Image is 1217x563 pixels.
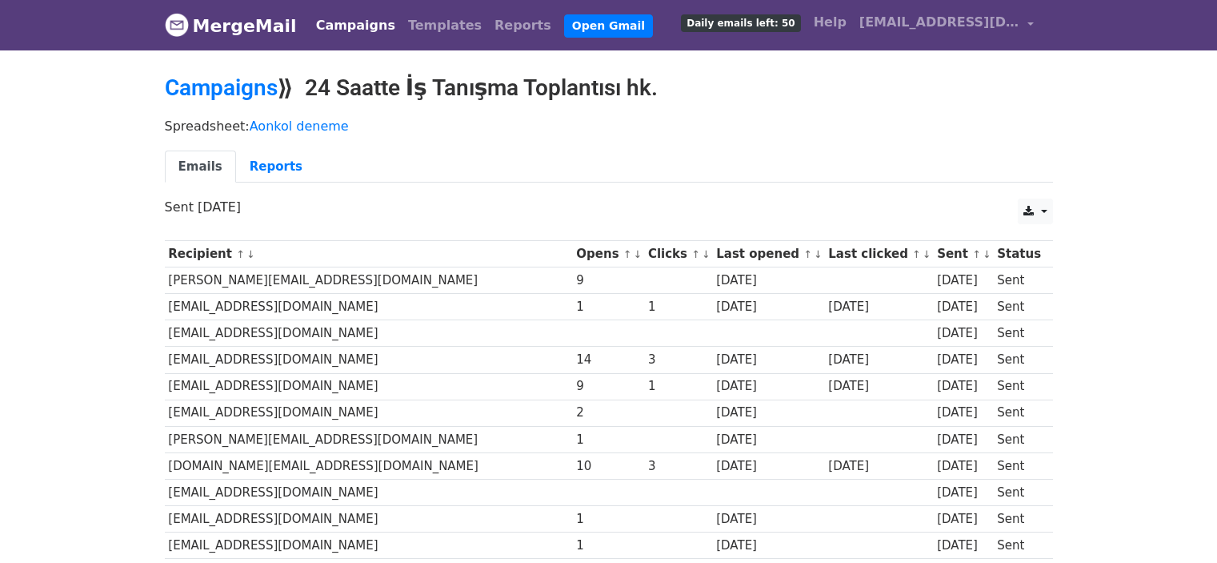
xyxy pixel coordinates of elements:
a: ↓ [983,248,991,260]
div: [DATE] [937,324,990,343]
a: Aonkol deneme [250,119,349,134]
td: [EMAIL_ADDRESS][DOMAIN_NAME] [165,347,573,373]
a: [EMAIL_ADDRESS][DOMAIN_NAME] [853,6,1040,44]
a: Help [807,6,853,38]
div: 1 [648,298,709,316]
div: [DATE] [937,298,990,316]
td: Sent [993,294,1044,320]
td: [EMAIL_ADDRESS][DOMAIN_NAME] [165,400,573,426]
p: Spreadsheet: [165,118,1053,135]
td: Sent [993,506,1044,533]
td: [EMAIL_ADDRESS][DOMAIN_NAME] [165,373,573,400]
div: [DATE] [828,377,929,396]
div: [DATE] [828,457,929,476]
td: Sent [993,533,1044,559]
div: [DATE] [716,404,820,422]
a: ↓ [923,248,931,260]
td: Sent [993,426,1044,452]
td: [PERSON_NAME][EMAIL_ADDRESS][DOMAIN_NAME] [165,426,573,452]
td: Sent [993,320,1044,347]
td: Sent [993,400,1044,426]
div: 9 [576,377,640,396]
div: 1 [576,537,640,555]
div: [DATE] [716,510,820,529]
a: Campaigns [165,74,278,101]
div: 3 [648,457,709,476]
p: Sent [DATE] [165,199,1053,215]
div: [DATE] [937,537,990,555]
a: ↑ [912,248,921,260]
td: Sent [993,267,1044,294]
a: Reports [488,10,558,42]
a: Campaigns [310,10,402,42]
a: ↑ [236,248,245,260]
div: 10 [576,457,640,476]
td: [EMAIL_ADDRESS][DOMAIN_NAME] [165,479,573,505]
td: Sent [993,479,1044,505]
div: [DATE] [716,457,820,476]
a: Emails [165,151,236,183]
a: ↓ [246,248,255,260]
th: Clicks [644,241,712,267]
div: [DATE] [937,351,990,369]
th: Last opened [712,241,824,267]
a: ↓ [634,248,643,260]
a: ↓ [702,248,711,260]
div: [DATE] [716,377,820,396]
th: Status [993,241,1044,267]
a: ↑ [691,248,700,260]
div: 1 [648,377,709,396]
td: [DOMAIN_NAME][EMAIL_ADDRESS][DOMAIN_NAME] [165,452,573,479]
th: Sent [933,241,993,267]
div: 1 [576,510,640,529]
div: [DATE] [716,298,820,316]
div: [DATE] [937,431,990,449]
div: [DATE] [828,298,929,316]
img: MergeMail logo [165,13,189,37]
div: [DATE] [937,404,990,422]
a: ↓ [814,248,823,260]
td: [PERSON_NAME][EMAIL_ADDRESS][DOMAIN_NAME] [165,267,573,294]
th: Recipient [165,241,573,267]
td: [EMAIL_ADDRESS][DOMAIN_NAME] [165,294,573,320]
a: Open Gmail [564,14,653,38]
div: [DATE] [937,377,990,396]
div: 1 [576,431,640,449]
div: 14 [576,351,640,369]
a: MergeMail [165,9,297,42]
td: Sent [993,452,1044,479]
div: 3 [648,351,709,369]
div: 9 [576,271,640,290]
div: [DATE] [716,351,820,369]
div: [DATE] [716,431,820,449]
div: [DATE] [716,271,820,290]
th: Opens [573,241,645,267]
span: [EMAIL_ADDRESS][DOMAIN_NAME] [859,13,1019,32]
a: Daily emails left: 50 [675,6,807,38]
td: Sent [993,347,1044,373]
div: [DATE] [828,351,929,369]
th: Last clicked [825,241,934,267]
a: Reports [236,151,316,183]
div: [DATE] [937,484,990,502]
a: ↑ [623,248,632,260]
div: [DATE] [716,537,820,555]
td: [EMAIL_ADDRESS][DOMAIN_NAME] [165,533,573,559]
div: [DATE] [937,457,990,476]
a: ↑ [972,248,981,260]
a: ↑ [803,248,812,260]
a: Templates [402,10,488,42]
span: Daily emails left: 50 [681,14,800,32]
div: 2 [576,404,640,422]
div: 1 [576,298,640,316]
td: [EMAIL_ADDRESS][DOMAIN_NAME] [165,506,573,533]
div: [DATE] [937,510,990,529]
h2: ⟫ 24 Saatte İş Tanışma Toplantısı hk. [165,74,1053,102]
td: [EMAIL_ADDRESS][DOMAIN_NAME] [165,320,573,347]
td: Sent [993,373,1044,400]
div: [DATE] [937,271,990,290]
